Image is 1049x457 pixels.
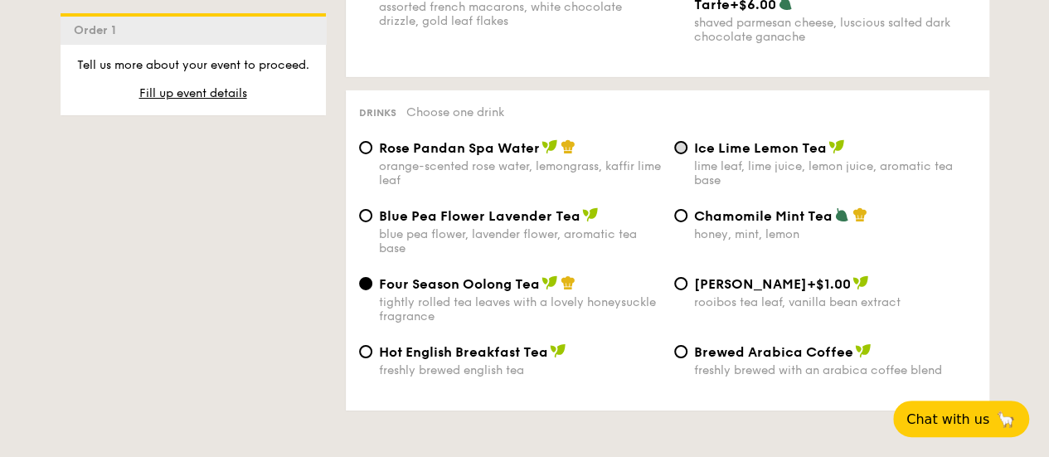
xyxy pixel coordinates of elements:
[541,139,558,154] img: icon-vegan.f8ff3823.svg
[807,276,851,292] span: +$1.00
[694,159,976,187] div: lime leaf, lime juice, lemon juice, aromatic tea base
[406,105,504,119] span: Choose one drink
[74,23,123,37] span: Order 1
[359,141,372,154] input: Rose Pandan Spa Waterorange-scented rose water, lemongrass, kaffir lime leaf
[828,139,845,154] img: icon-vegan.f8ff3823.svg
[694,140,827,156] span: Ice Lime Lemon Tea
[541,275,558,290] img: icon-vegan.f8ff3823.svg
[139,86,247,100] span: Fill up event details
[359,277,372,290] input: Four Season Oolong Teatightly rolled tea leaves with a lovely honeysuckle fragrance
[359,345,372,358] input: Hot English Breakfast Teafreshly brewed english tea
[582,207,599,222] img: icon-vegan.f8ff3823.svg
[694,16,976,44] div: shaved parmesan cheese, luscious salted dark chocolate ganache
[561,139,575,154] img: icon-chef-hat.a58ddaea.svg
[694,227,976,241] div: honey, mint, lemon
[74,57,313,74] p: Tell us more about your event to proceed.
[379,344,548,360] span: Hot English Breakfast Tea
[561,275,575,290] img: icon-chef-hat.a58ddaea.svg
[379,227,661,255] div: blue pea flower, lavender flower, aromatic tea base
[694,208,833,224] span: Chamomile Mint Tea
[379,140,540,156] span: Rose Pandan Spa Water
[674,277,687,290] input: [PERSON_NAME]+$1.00rooibos tea leaf, vanilla bean extract
[674,345,687,358] input: Brewed Arabica Coffeefreshly brewed with an arabica coffee blend
[379,276,540,292] span: Four Season Oolong Tea
[852,275,869,290] img: icon-vegan.f8ff3823.svg
[379,159,661,187] div: orange-scented rose water, lemongrass, kaffir lime leaf
[694,344,853,360] span: Brewed Arabica Coffee
[674,141,687,154] input: Ice Lime Lemon Tealime leaf, lime juice, lemon juice, aromatic tea base
[834,207,849,222] img: icon-vegetarian.fe4039eb.svg
[996,410,1016,429] span: 🦙
[893,401,1029,437] button: Chat with us🦙
[550,343,566,358] img: icon-vegan.f8ff3823.svg
[694,363,976,377] div: freshly brewed with an arabica coffee blend
[359,209,372,222] input: Blue Pea Flower Lavender Teablue pea flower, lavender flower, aromatic tea base
[379,208,580,224] span: Blue Pea Flower Lavender Tea
[855,343,872,358] img: icon-vegan.f8ff3823.svg
[906,411,989,427] span: Chat with us
[379,363,661,377] div: freshly brewed english tea
[379,295,661,323] div: tightly rolled tea leaves with a lovely honeysuckle fragrance
[694,295,976,309] div: rooibos tea leaf, vanilla bean extract
[359,107,396,119] span: Drinks
[852,207,867,222] img: icon-chef-hat.a58ddaea.svg
[694,276,807,292] span: [PERSON_NAME]
[674,209,687,222] input: Chamomile Mint Teahoney, mint, lemon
